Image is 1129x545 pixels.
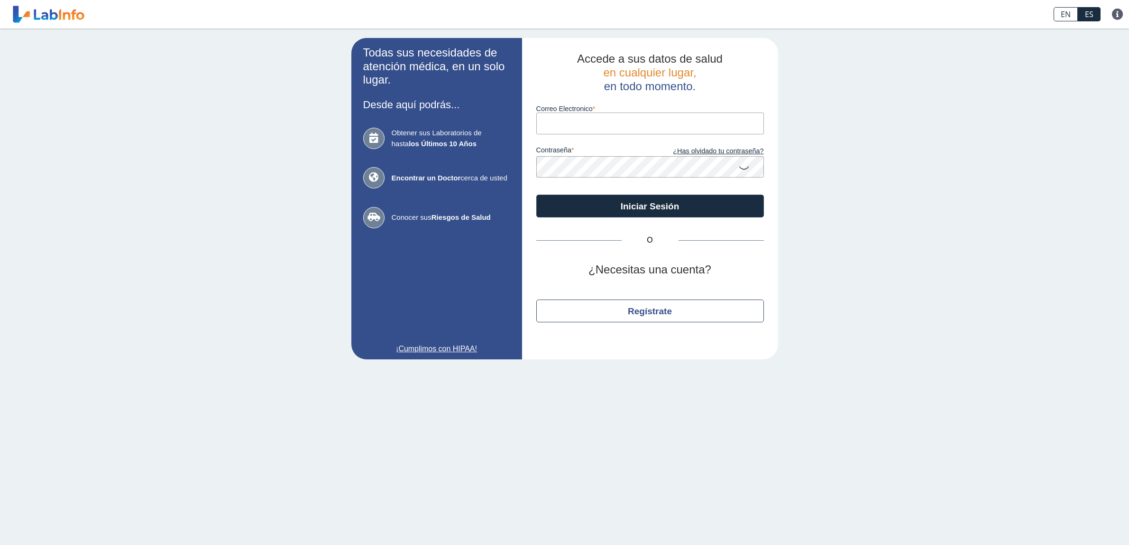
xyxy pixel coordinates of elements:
[392,174,461,182] b: Encontrar un Doctor
[392,212,510,223] span: Conocer sus
[409,140,477,148] b: los Últimos 10 Años
[577,52,723,65] span: Accede a sus datos de salud
[536,146,650,157] label: contraseña
[392,173,510,184] span: cerca de usted
[536,105,764,113] label: Correo Electronico
[622,235,679,246] span: O
[392,128,510,149] span: Obtener sus Laboratorios de hasta
[363,343,510,355] a: ¡Cumplimos con HIPAA!
[1054,7,1078,21] a: EN
[536,195,764,217] button: Iniciar Sesión
[1078,7,1101,21] a: ES
[604,80,696,93] span: en todo momento.
[650,146,764,157] a: ¿Has olvidado tu contraseña?
[536,300,764,322] button: Regístrate
[536,263,764,277] h2: ¿Necesitas una cuenta?
[363,46,510,87] h2: Todas sus necesidades de atención médica, en un solo lugar.
[603,66,696,79] span: en cualquier lugar,
[363,99,510,111] h3: Desde aquí podrás...
[431,213,491,221] b: Riesgos de Salud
